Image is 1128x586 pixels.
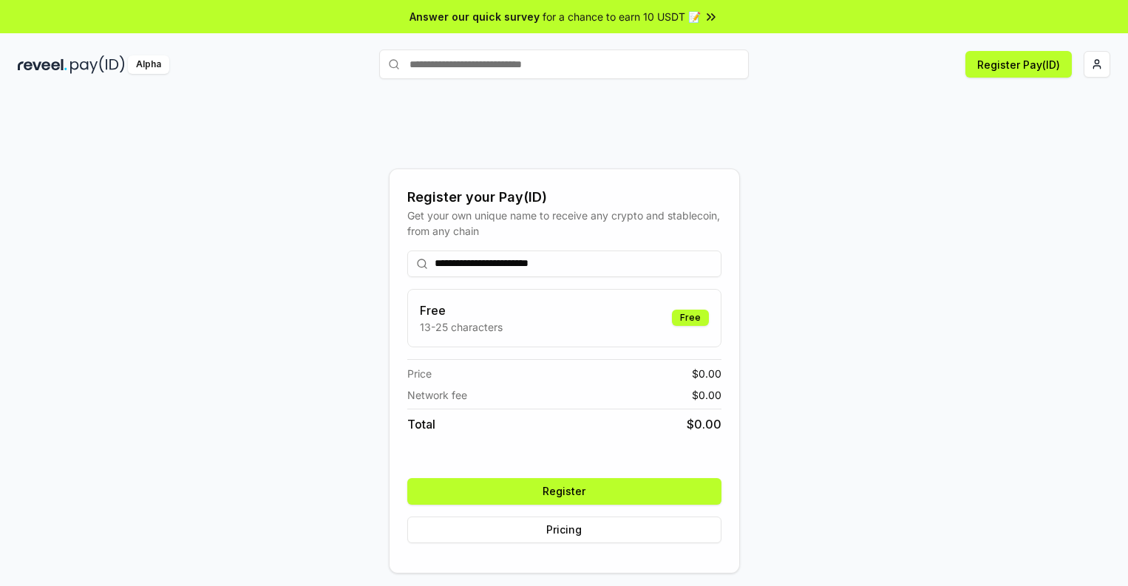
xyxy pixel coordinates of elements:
[18,55,67,74] img: reveel_dark
[672,310,709,326] div: Free
[420,301,503,319] h3: Free
[543,9,701,24] span: for a chance to earn 10 USDT 📝
[407,478,721,505] button: Register
[965,51,1072,78] button: Register Pay(ID)
[692,366,721,381] span: $ 0.00
[687,415,721,433] span: $ 0.00
[407,187,721,208] div: Register your Pay(ID)
[70,55,125,74] img: pay_id
[407,208,721,239] div: Get your own unique name to receive any crypto and stablecoin, from any chain
[407,366,432,381] span: Price
[420,319,503,335] p: 13-25 characters
[407,517,721,543] button: Pricing
[407,387,467,403] span: Network fee
[128,55,169,74] div: Alpha
[407,415,435,433] span: Total
[410,9,540,24] span: Answer our quick survey
[692,387,721,403] span: $ 0.00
